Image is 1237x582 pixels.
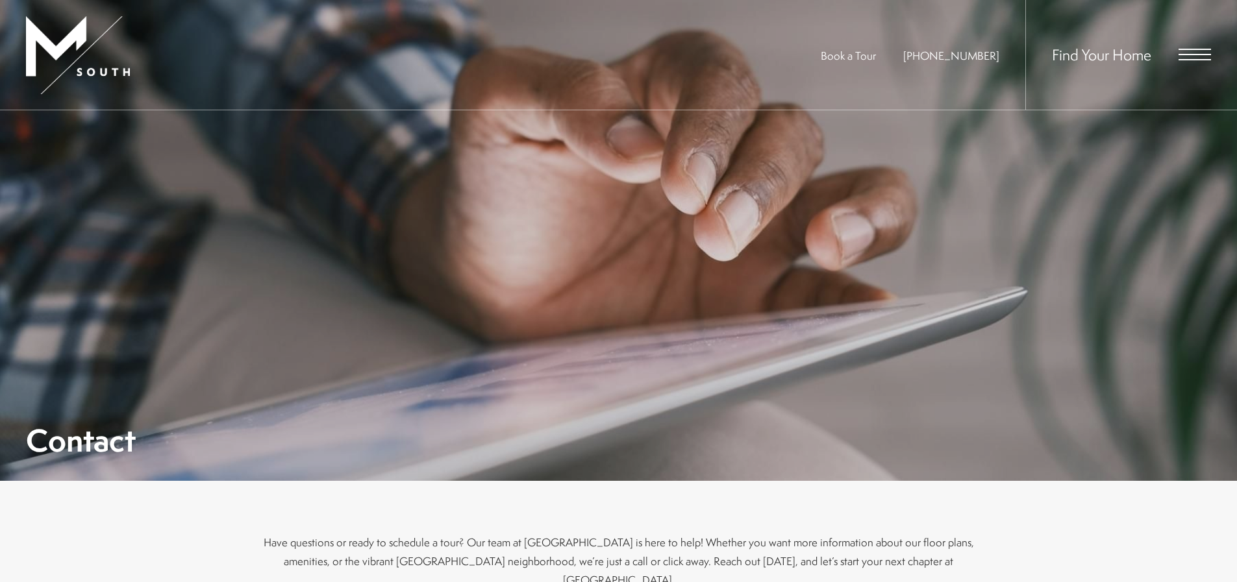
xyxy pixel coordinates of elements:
[1052,44,1151,65] a: Find Your Home
[903,48,999,63] a: Call Us at 813-570-8014
[1179,49,1211,60] button: Open Menu
[26,16,130,94] img: MSouth
[903,48,999,63] span: [PHONE_NUMBER]
[821,48,876,63] a: Book a Tour
[26,426,136,455] h1: Contact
